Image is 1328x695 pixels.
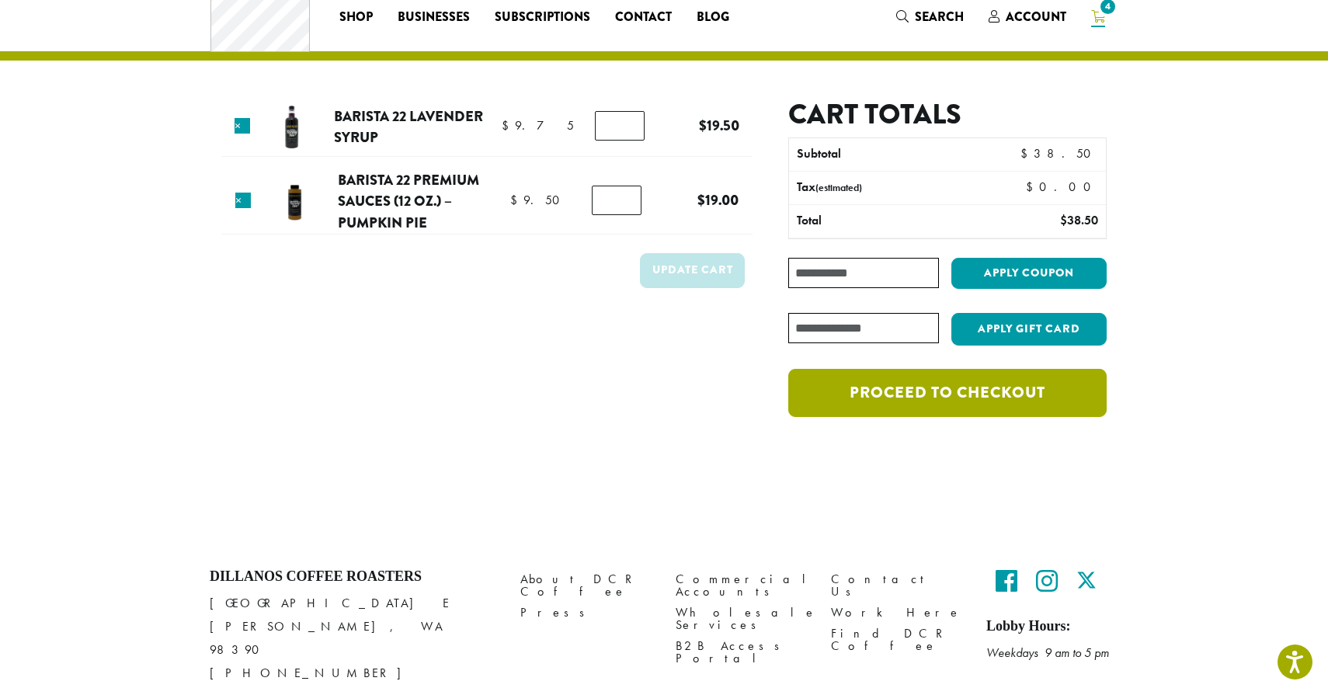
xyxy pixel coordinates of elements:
[615,8,672,27] span: Contact
[235,118,250,134] a: Remove this item
[502,117,515,134] span: $
[788,369,1107,417] a: Proceed to checkout
[789,138,979,171] th: Subtotal
[520,602,652,623] a: Press
[210,568,497,586] h4: Dillanos Coffee Roasters
[510,192,567,208] bdi: 9.50
[986,618,1118,635] h5: Lobby Hours:
[595,111,645,141] input: Product quantity
[831,602,963,623] a: Work Here
[210,592,497,685] p: [GEOGRAPHIC_DATA] E [PERSON_NAME], WA 98390 [PHONE_NUMBER]
[1006,8,1066,26] span: Account
[235,193,251,208] a: Remove this item
[1060,212,1067,228] span: $
[788,98,1107,131] h2: Cart totals
[789,205,979,238] th: Total
[951,258,1107,290] button: Apply coupon
[338,169,479,233] a: Barista 22 Premium Sauces (12 oz.) – Pumpkin Pie
[592,186,641,215] input: Product quantity
[495,8,590,27] span: Subscriptions
[789,172,1013,204] th: Tax
[502,117,574,134] bdi: 9.75
[1026,179,1098,195] bdi: 0.00
[815,181,862,194] small: (estimated)
[510,192,523,208] span: $
[520,568,652,602] a: About DCR Coffee
[640,253,745,288] button: Update cart
[699,115,707,136] span: $
[1020,145,1098,162] bdi: 38.50
[339,8,373,27] span: Shop
[676,568,808,602] a: Commercial Accounts
[269,176,320,227] img: Barista 22 Premium Sauces (12 oz.) - Pumpkin Pie
[915,8,964,26] span: Search
[1020,145,1034,162] span: $
[831,568,963,602] a: Contact Us
[334,106,483,148] a: Barista 22 Lavender Syrup
[266,102,317,152] img: Barista 22 Lavender Syrup
[1060,212,1098,228] bdi: 38.50
[884,4,976,30] a: Search
[697,8,729,27] span: Blog
[697,189,705,210] span: $
[986,645,1109,661] em: Weekdays 9 am to 5 pm
[676,636,808,669] a: B2B Access Portal
[697,189,739,210] bdi: 19.00
[327,5,385,30] a: Shop
[699,115,739,136] bdi: 19.50
[831,624,963,657] a: Find DCR Coffee
[951,313,1107,346] button: Apply Gift Card
[398,8,470,27] span: Businesses
[676,602,808,635] a: Wholesale Services
[1026,179,1039,195] span: $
